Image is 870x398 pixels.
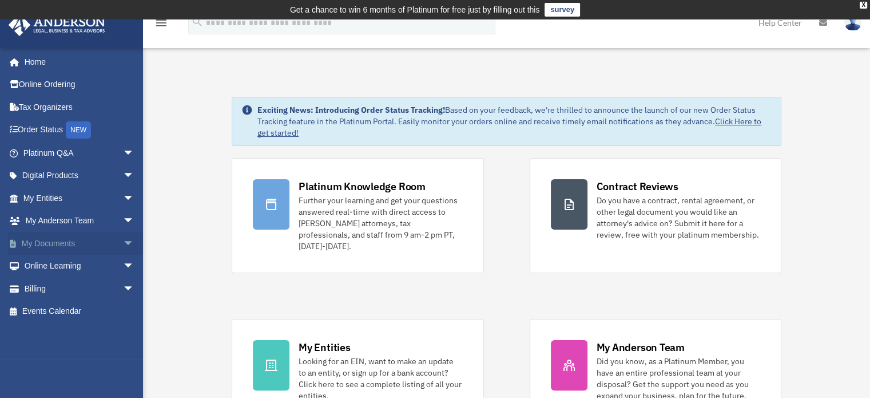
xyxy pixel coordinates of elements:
a: Order StatusNEW [8,119,152,142]
div: close [860,2,867,9]
a: Contract Reviews Do you have a contract, rental agreement, or other legal document you would like... [530,158,781,273]
div: My Anderson Team [597,340,685,354]
a: Click Here to get started! [257,116,761,138]
a: My Anderson Teamarrow_drop_down [8,210,152,233]
i: menu [154,16,168,30]
div: Contract Reviews [597,179,678,194]
span: arrow_drop_down [123,277,146,301]
div: My Entities [299,340,350,354]
span: arrow_drop_down [123,187,146,210]
span: arrow_drop_down [123,141,146,165]
span: arrow_drop_down [123,164,146,188]
strong: Exciting News: Introducing Order Status Tracking! [257,105,445,115]
a: Platinum Knowledge Room Further your learning and get your questions answered real-time with dire... [232,158,483,273]
a: Events Calendar [8,300,152,323]
a: My Entitiesarrow_drop_down [8,187,152,210]
a: Billingarrow_drop_down [8,277,152,300]
a: survey [545,3,580,17]
div: Platinum Knowledge Room [299,179,426,194]
div: Further your learning and get your questions answered real-time with direct access to [PERSON_NAM... [299,195,462,252]
img: Anderson Advisors Platinum Portal [5,14,109,36]
a: My Documentsarrow_drop_down [8,232,152,255]
i: search [191,15,204,28]
a: menu [154,20,168,30]
span: arrow_drop_down [123,210,146,233]
a: Platinum Q&Aarrow_drop_down [8,141,152,164]
a: Tax Organizers [8,96,152,119]
a: Online Ordering [8,73,152,96]
div: Get a chance to win 6 months of Platinum for free just by filling out this [290,3,540,17]
a: Home [8,50,146,73]
div: Based on your feedback, we're thrilled to announce the launch of our new Order Status Tracking fe... [257,104,772,139]
span: arrow_drop_down [123,232,146,255]
a: Online Learningarrow_drop_down [8,255,152,278]
div: NEW [66,121,91,139]
span: arrow_drop_down [123,255,146,278]
div: Do you have a contract, rental agreement, or other legal document you would like an attorney's ad... [597,195,760,241]
a: Digital Productsarrow_drop_down [8,164,152,187]
img: User Pic [844,14,861,31]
